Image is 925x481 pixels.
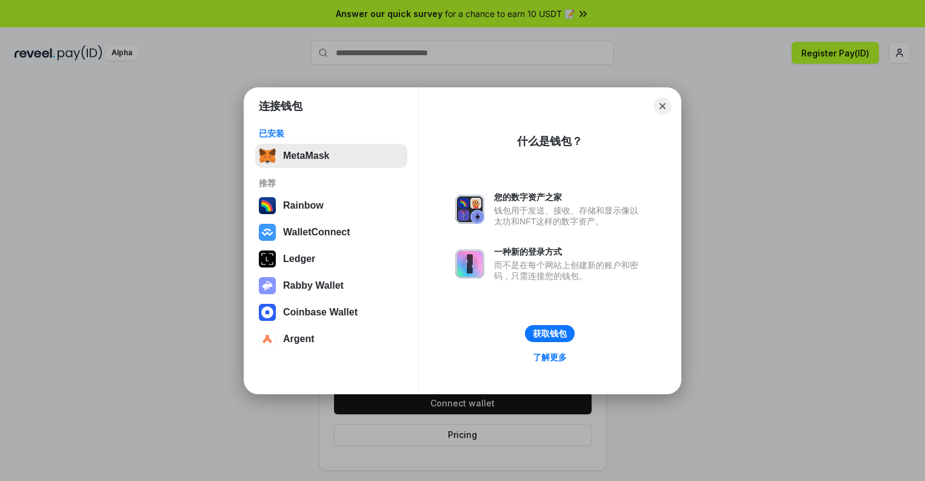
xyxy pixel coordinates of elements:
button: Close [654,98,671,115]
div: 推荐 [259,178,404,189]
div: 一种新的登录方式 [494,246,644,257]
button: Rabby Wallet [255,274,407,298]
button: WalletConnect [255,220,407,244]
div: Argent [283,334,315,345]
div: 了解更多 [533,352,567,363]
div: 什么是钱包？ [517,134,583,149]
div: 您的数字资产之家 [494,192,644,203]
button: 获取钱包 [525,325,575,342]
img: svg+xml,%3Csvg%20xmlns%3D%22http%3A%2F%2Fwww.w3.org%2F2000%2Fsvg%22%20width%3D%2228%22%20height%3... [259,251,276,267]
img: svg+xml,%3Csvg%20xmlns%3D%22http%3A%2F%2Fwww.w3.org%2F2000%2Fsvg%22%20fill%3D%22none%22%20viewBox... [455,249,484,278]
img: svg+xml,%3Csvg%20width%3D%22120%22%20height%3D%22120%22%20viewBox%3D%220%200%20120%20120%22%20fil... [259,197,276,214]
div: Rabby Wallet [283,280,344,291]
img: svg+xml,%3Csvg%20xmlns%3D%22http%3A%2F%2Fwww.w3.org%2F2000%2Fsvg%22%20fill%3D%22none%22%20viewBox... [259,277,276,294]
div: 获取钱包 [533,328,567,339]
img: svg+xml,%3Csvg%20width%3D%2228%22%20height%3D%2228%22%20viewBox%3D%220%200%2028%2028%22%20fill%3D... [259,304,276,321]
div: WalletConnect [283,227,350,238]
a: 了解更多 [526,349,574,365]
button: Ledger [255,247,407,271]
div: 已安装 [259,128,404,139]
h1: 连接钱包 [259,99,302,113]
img: svg+xml,%3Csvg%20xmlns%3D%22http%3A%2F%2Fwww.w3.org%2F2000%2Fsvg%22%20fill%3D%22none%22%20viewBox... [455,195,484,224]
div: 钱包用于发送、接收、存储和显示像以太坊和NFT这样的数字资产。 [494,205,644,227]
button: Argent [255,327,407,351]
button: Coinbase Wallet [255,300,407,325]
button: MetaMask [255,144,407,168]
img: svg+xml,%3Csvg%20fill%3D%22none%22%20height%3D%2233%22%20viewBox%3D%220%200%2035%2033%22%20width%... [259,147,276,164]
div: Rainbow [283,200,324,211]
div: Coinbase Wallet [283,307,358,318]
img: svg+xml,%3Csvg%20width%3D%2228%22%20height%3D%2228%22%20viewBox%3D%220%200%2028%2028%22%20fill%3D... [259,331,276,348]
div: 而不是在每个网站上创建新的账户和密码，只需连接您的钱包。 [494,260,644,281]
button: Rainbow [255,193,407,218]
img: svg+xml,%3Csvg%20width%3D%2228%22%20height%3D%2228%22%20viewBox%3D%220%200%2028%2028%22%20fill%3D... [259,224,276,241]
div: Ledger [283,254,315,264]
div: MetaMask [283,150,329,161]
